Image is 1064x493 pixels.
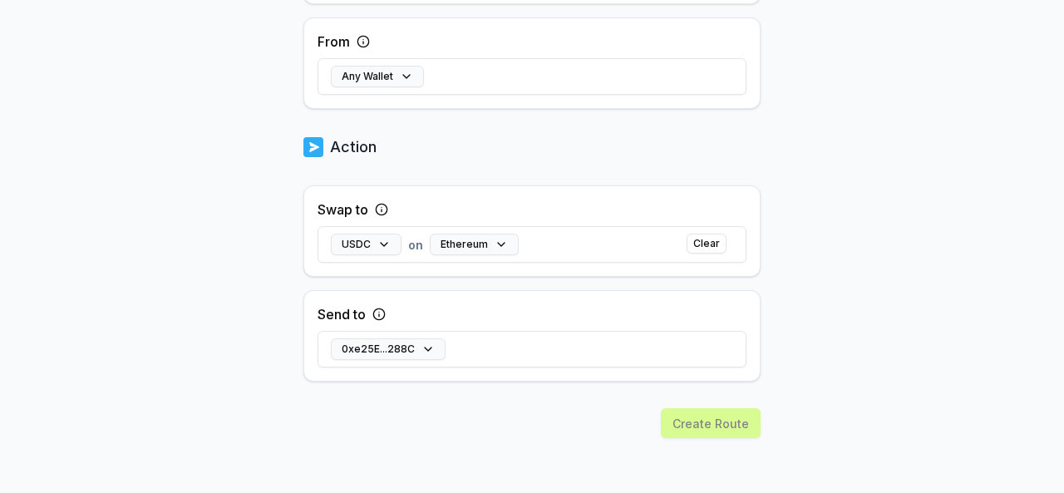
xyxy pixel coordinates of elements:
[331,234,401,255] button: USDC
[430,234,519,255] button: Ethereum
[318,200,368,219] label: Swap to
[318,304,366,324] label: Send to
[687,234,727,254] button: Clear
[408,236,423,254] span: on
[318,32,350,52] label: From
[331,66,424,87] button: Any Wallet
[330,136,377,159] p: Action
[331,338,446,360] button: 0xe25E...288C
[303,136,323,159] img: logo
